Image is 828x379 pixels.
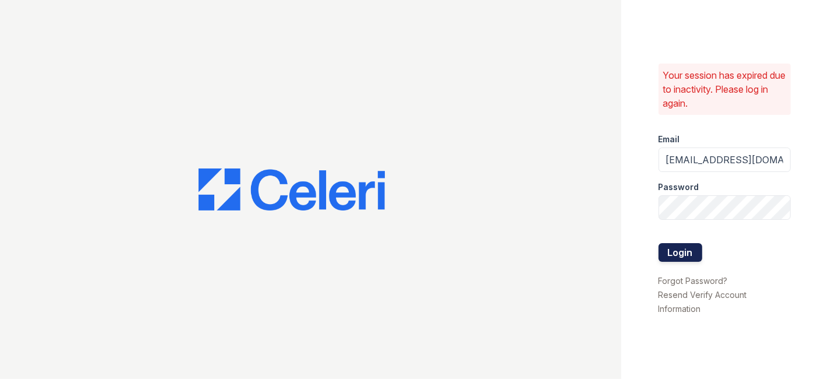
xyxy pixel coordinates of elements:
[659,181,699,193] label: Password
[659,276,728,286] a: Forgot Password?
[663,68,787,110] p: Your session has expired due to inactivity. Please log in again.
[199,169,385,210] img: CE_Logo_Blue-a8612792a0a2168367f1c8372b55b34899dd931a85d93a1a3d3e32e68fde9ad4.png
[659,243,702,262] button: Login
[659,134,680,145] label: Email
[659,290,747,314] a: Resend Verify Account Information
